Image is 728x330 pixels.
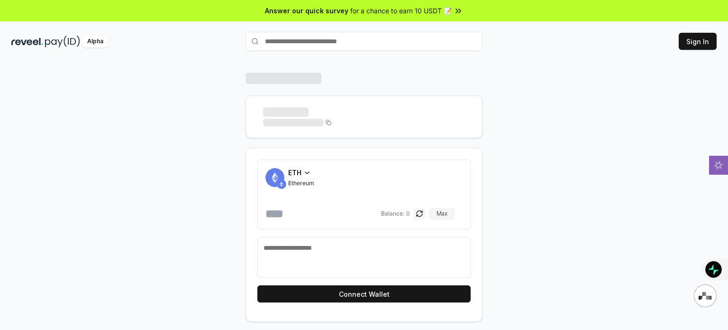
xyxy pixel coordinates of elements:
[679,33,717,50] button: Sign In
[45,36,80,47] img: pay_id
[11,36,43,47] img: reveel_dark
[350,6,452,16] span: for a chance to earn 10 USDT 📝
[82,36,109,47] div: Alpha
[381,210,404,217] span: Balance:
[699,292,712,300] img: svg+xml,%3Csvg%20xmlns%3D%22http%3A%2F%2Fwww.w3.org%2F2000%2Fsvg%22%20width%3D%2228%22%20height%3...
[288,168,301,178] span: ETH
[429,208,455,219] button: Max
[265,6,348,16] span: Answer our quick survey
[277,179,286,189] img: ETH.svg
[288,179,314,187] span: Ethereum
[257,285,471,302] button: Connect Wallet
[406,210,410,217] span: 0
